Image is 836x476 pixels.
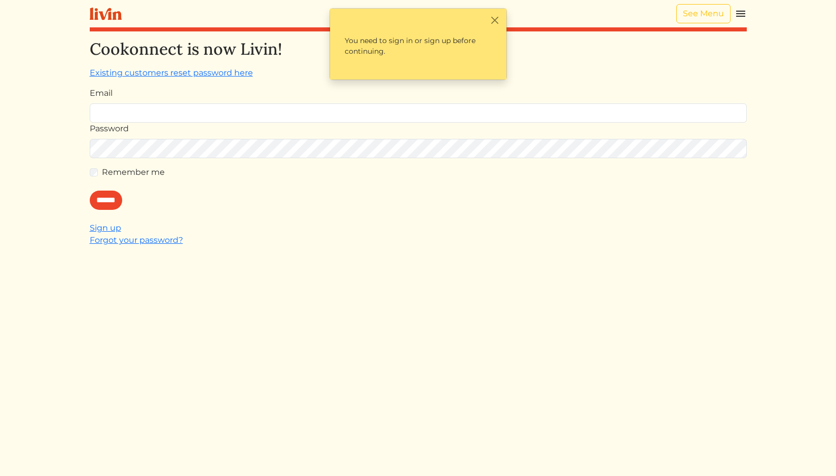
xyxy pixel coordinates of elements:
img: livin-logo-a0d97d1a881af30f6274990eb6222085a2533c92bbd1e4f22c21b4f0d0e3210c.svg [90,8,122,20]
label: Email [90,87,113,99]
a: Sign up [90,223,121,233]
a: Existing customers reset password here [90,68,253,78]
label: Remember me [102,166,165,178]
label: Password [90,123,129,135]
button: Close [490,15,500,25]
a: See Menu [676,4,731,23]
img: menu_hamburger-cb6d353cf0ecd9f46ceae1c99ecbeb4a00e71ca567a856bd81f57e9d8c17bb26.svg [735,8,747,20]
a: Forgot your password? [90,235,183,245]
h2: Cookonnect is now Livin! [90,40,747,59]
p: You need to sign in or sign up before continuing. [336,27,500,65]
